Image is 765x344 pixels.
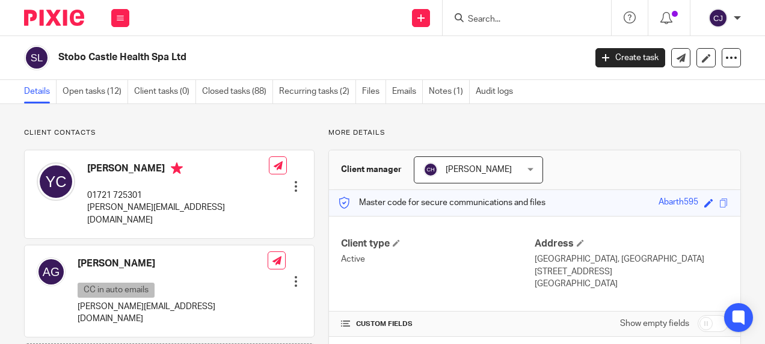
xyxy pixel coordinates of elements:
p: [PERSON_NAME][EMAIL_ADDRESS][DOMAIN_NAME] [87,201,269,226]
p: 01721 725301 [87,189,269,201]
i: Primary [171,162,183,174]
p: More details [328,128,741,138]
img: svg%3E [708,8,728,28]
a: Recurring tasks (2) [279,80,356,103]
img: svg%3E [24,45,49,70]
img: svg%3E [423,162,438,177]
span: [PERSON_NAME] [446,165,512,174]
p: Master code for secure communications and files [338,197,545,209]
p: Active [341,253,535,265]
a: Emails [392,80,423,103]
a: Open tasks (12) [63,80,128,103]
a: Details [24,80,57,103]
h3: Client manager [341,164,402,176]
h4: CUSTOM FIELDS [341,319,535,329]
h4: Address [535,238,728,250]
a: Client tasks (0) [134,80,196,103]
a: Closed tasks (88) [202,80,273,103]
h4: Client type [341,238,535,250]
img: svg%3E [37,162,75,201]
p: [GEOGRAPHIC_DATA], [GEOGRAPHIC_DATA] [535,253,728,265]
h4: [PERSON_NAME] [87,162,269,177]
div: Abarth595 [659,196,698,210]
h2: Stobo Castle Health Spa Ltd [58,51,473,64]
h4: [PERSON_NAME] [78,257,268,270]
p: Client contacts [24,128,315,138]
a: Create task [595,48,665,67]
img: Pixie [24,10,84,26]
p: [GEOGRAPHIC_DATA] [535,278,728,290]
p: [STREET_ADDRESS] [535,266,728,278]
a: Audit logs [476,80,519,103]
input: Search [467,14,575,25]
p: [PERSON_NAME][EMAIL_ADDRESS][DOMAIN_NAME] [78,301,268,325]
a: Files [362,80,386,103]
label: Show empty fields [620,318,689,330]
a: Notes (1) [429,80,470,103]
img: svg%3E [37,257,66,286]
p: CC in auto emails [78,283,155,298]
